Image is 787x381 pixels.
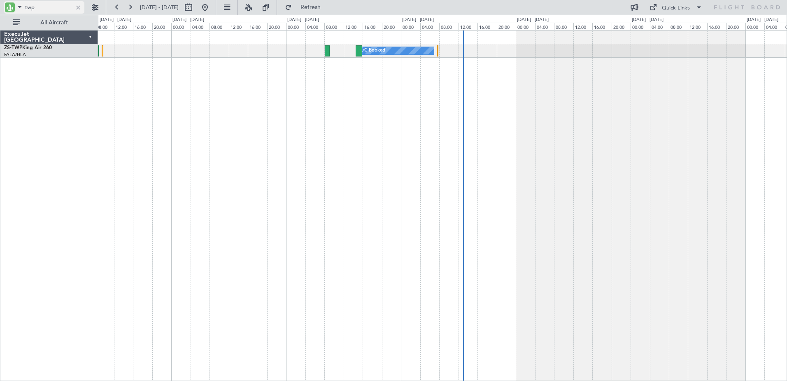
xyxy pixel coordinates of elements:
div: 08:00 [324,23,343,30]
button: Refresh [281,1,331,14]
span: ZS-TWP [4,45,22,50]
div: 04:00 [305,23,324,30]
div: 08:00 [95,23,114,30]
div: 00:00 [286,23,305,30]
div: 20:00 [152,23,171,30]
div: 16:00 [248,23,267,30]
div: [DATE] - [DATE] [100,16,131,24]
div: 16:00 [707,23,726,30]
div: 04:00 [420,23,439,30]
input: A/C (Reg. or Type) [25,1,72,14]
div: 08:00 [210,23,228,30]
div: 20:00 [726,23,745,30]
div: 00:00 [516,23,535,30]
a: ZS-TWPKing Air 260 [4,45,52,50]
div: [DATE] - [DATE] [172,16,204,24]
div: [DATE] - [DATE] [747,16,778,24]
div: 04:00 [535,23,554,30]
div: 12:00 [459,23,477,30]
a: FALA/HLA [4,52,26,58]
div: 12:00 [114,23,133,30]
div: 04:00 [764,23,783,30]
div: 04:00 [191,23,210,30]
div: 12:00 [688,23,707,30]
button: All Aircraft [9,16,89,29]
div: 00:00 [631,23,650,30]
div: 12:00 [344,23,363,30]
span: [DATE] - [DATE] [140,4,179,11]
div: [DATE] - [DATE] [632,16,664,24]
div: 20:00 [497,23,516,30]
div: 16:00 [363,23,382,30]
span: All Aircraft [21,20,87,26]
div: 16:00 [592,23,611,30]
span: Refresh [293,5,328,10]
div: A/C Booked [359,45,385,57]
div: 16:00 [477,23,496,30]
div: 00:00 [171,23,190,30]
div: 16:00 [133,23,152,30]
div: 00:00 [745,23,764,30]
div: 00:00 [401,23,420,30]
div: 12:00 [229,23,248,30]
div: 08:00 [439,23,458,30]
div: Quick Links [662,4,690,12]
div: 12:00 [573,23,592,30]
div: [DATE] - [DATE] [517,16,549,24]
div: 20:00 [612,23,631,30]
div: 20:00 [382,23,401,30]
button: Quick Links [645,1,706,14]
div: [DATE] - [DATE] [287,16,319,24]
div: 04:00 [650,23,669,30]
div: [DATE] - [DATE] [402,16,434,24]
div: 08:00 [669,23,688,30]
div: 20:00 [267,23,286,30]
div: 08:00 [554,23,573,30]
